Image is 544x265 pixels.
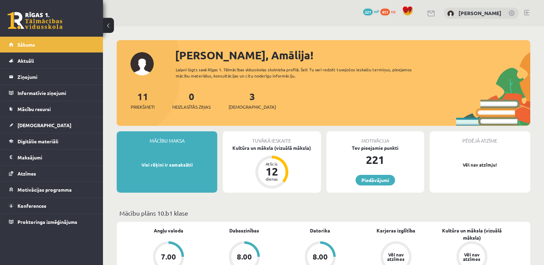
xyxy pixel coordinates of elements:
[262,162,282,166] div: Atlicis
[229,227,259,234] a: Dabaszinības
[229,90,276,110] a: 3[DEMOGRAPHIC_DATA]
[18,203,46,209] span: Konferences
[356,175,395,185] a: Piedāvājumi
[18,149,94,165] legend: Maksājumi
[223,144,321,190] a: Kultūra un māksla (vizuālā māksla) Atlicis 12 dienas
[131,104,154,110] span: Priekšmeti
[18,85,94,101] legend: Informatīvie ziņojumi
[377,227,415,234] a: Karjeras izglītība
[433,161,527,168] p: Vēl nav atzīmju!
[9,149,94,165] a: Maksājumi
[459,10,501,16] a: [PERSON_NAME]
[18,122,71,128] span: [DEMOGRAPHIC_DATA]
[18,58,34,64] span: Aktuāli
[363,9,373,15] span: 221
[161,253,176,261] div: 7.00
[223,144,321,152] div: Kultūra un māksla (vizuālā māksla)
[262,166,282,177] div: 12
[9,133,94,149] a: Digitālie materiāli
[262,177,282,181] div: dienas
[363,9,379,14] a: 221 mP
[386,252,406,261] div: Vēl nav atzīmes
[237,253,252,261] div: 8.00
[9,69,94,85] a: Ziņojumi
[430,131,530,144] div: Pēdējā atzīme
[9,198,94,214] a: Konferences
[9,117,94,133] a: [DEMOGRAPHIC_DATA]
[9,214,94,230] a: Proktoringa izmēģinājums
[18,106,51,112] span: Mācību resursi
[391,9,395,14] span: xp
[176,67,424,79] div: Laipni lūgts savā Rīgas 1. Tālmācības vidusskolas skolnieka profilā. Šeit Tu vari redzēt tuvojošo...
[131,90,154,110] a: 11Priekšmeti
[326,131,424,144] div: Motivācija
[9,182,94,197] a: Motivācijas programma
[18,41,35,48] span: Sākums
[172,104,211,110] span: Neizlasītās ziņas
[172,90,211,110] a: 0Neizlasītās ziņas
[380,9,390,15] span: 451
[18,138,58,144] span: Digitālie materiāli
[310,227,330,234] a: Datorika
[117,131,217,144] div: Mācību maksa
[326,152,424,168] div: 221
[9,85,94,101] a: Informatīvie ziņojumi
[380,9,399,14] a: 451 xp
[9,37,94,52] a: Sākums
[8,12,62,29] a: Rīgas 1. Tālmācības vidusskola
[175,47,530,63] div: [PERSON_NAME], Amālija!
[154,227,183,234] a: Angļu valoda
[434,227,510,241] a: Kultūra un māksla (vizuālā māksla)
[120,161,214,168] p: Visi rēķini ir samaksāti!
[18,69,94,85] legend: Ziņojumi
[9,53,94,69] a: Aktuāli
[223,131,321,144] div: Tuvākā ieskaite
[119,208,528,218] p: Mācību plāns 10.b1 klase
[9,101,94,117] a: Mācību resursi
[18,219,77,225] span: Proktoringa izmēģinājums
[326,144,424,152] div: Tev pieejamie punkti
[374,9,379,14] span: mP
[9,166,94,181] a: Atzīmes
[447,10,454,17] img: Amālija Gabrene
[18,170,36,177] span: Atzīmes
[229,104,276,110] span: [DEMOGRAPHIC_DATA]
[18,186,72,193] span: Motivācijas programma
[462,252,482,261] div: Vēl nav atzīmes
[313,253,328,261] div: 8.00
